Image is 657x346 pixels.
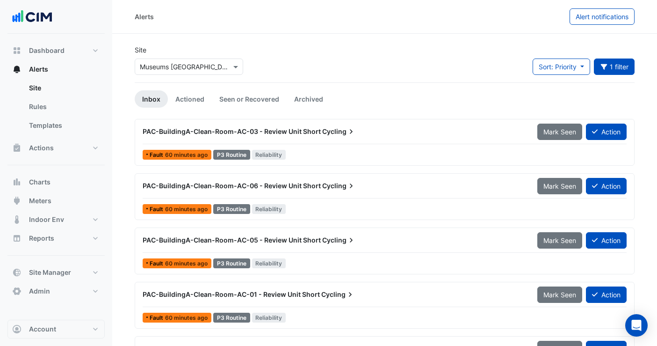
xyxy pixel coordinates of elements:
span: Mark Seen [543,182,576,190]
app-icon: Admin [12,287,22,296]
span: Fault [150,261,165,266]
span: Thu 21-Aug-2025 16:15 AEST [165,151,208,158]
app-icon: Actions [12,143,22,153]
span: Meters [29,196,51,206]
button: Mark Seen [537,124,582,140]
app-icon: Alerts [12,65,22,74]
span: Cycling [322,236,356,245]
a: Archived [287,90,331,108]
button: Meters [7,191,105,210]
button: Actions [7,139,105,157]
span: Reports [29,234,54,243]
span: Admin [29,287,50,296]
span: PAC-BuildingA-Clean-Room-AC-03 - Review Unit Short [143,127,321,135]
span: Dashboard [29,46,65,55]
app-icon: Charts [12,177,22,187]
button: Mark Seen [537,178,582,194]
span: Cycling [321,290,355,299]
app-icon: Meters [12,196,22,206]
button: Indoor Env [7,210,105,229]
span: Reliability [252,204,286,214]
span: Actions [29,143,54,153]
button: Reports [7,229,105,248]
span: Fault [150,315,165,321]
button: Site Manager [7,263,105,282]
span: Mark Seen [543,236,576,244]
div: P3 Routine [213,258,250,268]
span: Thu 21-Aug-2025 16:15 AEST [165,206,208,213]
button: Action [586,178,627,194]
div: Alerts [7,79,105,139]
span: Mark Seen [543,128,576,136]
a: Templates [22,116,105,135]
img: Company Logo [11,7,53,26]
a: Seen or Recovered [212,90,287,108]
button: Alerts [7,60,105,79]
span: Cycling [322,127,356,136]
app-icon: Dashboard [12,46,22,55]
div: Alerts [135,12,154,22]
span: Site Manager [29,268,71,277]
span: PAC-BuildingA-Clean-Room-AC-01 - Review Unit Short [143,290,320,298]
span: Mark Seen [543,291,576,299]
button: Action [586,287,627,303]
button: 1 filter [594,59,635,75]
a: Actioned [168,90,212,108]
span: Reliability [252,258,286,268]
div: P3 Routine [213,204,250,214]
a: Inbox [135,90,168,108]
label: Site [135,45,146,55]
app-icon: Reports [12,234,22,243]
button: Charts [7,173,105,191]
button: Action [586,232,627,249]
button: Mark Seen [537,287,582,303]
span: Cycling [322,181,356,191]
span: Fault [150,206,165,212]
app-icon: Indoor Env [12,215,22,224]
button: Sort: Priority [533,59,590,75]
span: Fault [150,152,165,158]
button: Alert notifications [570,8,635,25]
span: PAC-BuildingA-Clean-Room-AC-05 - Review Unit Short [143,236,321,244]
button: Action [586,124,627,140]
div: Open Intercom Messenger [625,314,648,337]
button: Account [7,320,105,339]
span: Thu 21-Aug-2025 16:15 AEST [165,260,208,267]
span: Charts [29,177,51,187]
a: Site [22,79,105,97]
div: P3 Routine [213,150,250,160]
span: Sort: Priority [539,63,577,71]
button: Mark Seen [537,232,582,249]
span: Thu 21-Aug-2025 16:15 AEST [165,314,208,321]
span: Reliability [252,150,286,160]
span: Indoor Env [29,215,64,224]
button: Dashboard [7,41,105,60]
app-icon: Site Manager [12,268,22,277]
span: Alerts [29,65,48,74]
span: Alert notifications [576,13,628,21]
div: P3 Routine [213,313,250,323]
span: Account [29,324,56,334]
button: Admin [7,282,105,301]
span: Reliability [252,313,286,323]
span: PAC-BuildingA-Clean-Room-AC-06 - Review Unit Short [143,182,321,190]
a: Rules [22,97,105,116]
